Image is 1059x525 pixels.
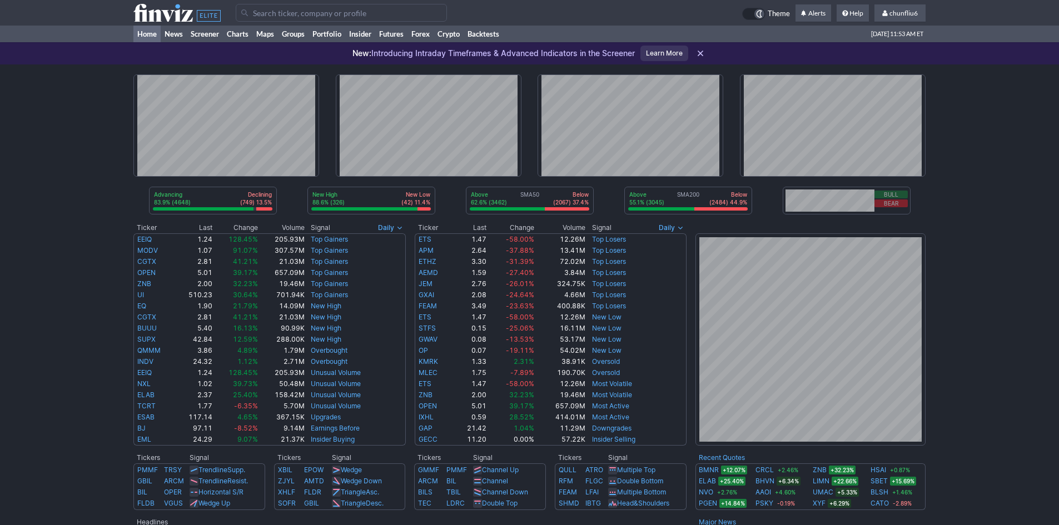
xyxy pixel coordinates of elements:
[592,246,626,254] a: Top Losers
[419,235,431,243] a: ETS
[311,313,341,321] a: New High
[137,313,156,321] a: CGTX
[198,488,243,496] a: Horizontal S/R
[175,289,213,301] td: 510.23
[768,8,790,20] span: Theme
[240,191,272,198] p: Declining
[311,413,341,421] a: Upgrades
[699,498,717,509] a: PGEN
[137,357,153,366] a: INDV
[454,267,487,278] td: 1.59
[258,389,305,401] td: 158.42M
[592,257,626,266] a: Top Losers
[592,391,632,399] a: Most Volatile
[407,26,434,42] a: Forex
[592,335,622,343] a: New Low
[559,499,579,507] a: SHMD
[258,345,305,356] td: 1.79M
[137,413,155,421] a: ESAB
[137,402,156,410] a: TCRT
[454,256,487,267] td: 3.30
[415,222,454,233] th: Ticker
[755,476,774,487] a: BHVN
[311,435,355,443] a: Insider Buying
[233,257,258,266] span: 41.21%
[535,256,585,267] td: 72.02M
[419,324,436,332] a: STFS
[137,302,146,310] a: EQ
[592,223,611,232] span: Signal
[278,477,295,485] a: ZJYL
[699,453,745,462] b: Recent Quotes
[137,279,151,288] a: ZNB
[258,222,305,233] th: Volume
[592,291,626,299] a: Top Losers
[233,246,258,254] span: 91.07%
[309,26,345,42] a: Portfolio
[278,26,309,42] a: Groups
[510,368,534,377] span: -7.89%
[592,235,626,243] a: Top Losers
[506,235,534,243] span: -58.00%
[454,345,487,356] td: 0.07
[175,267,213,278] td: 5.01
[311,302,341,310] a: New High
[311,235,348,243] a: Top Gainers
[164,499,183,507] a: VGUS
[585,466,603,474] a: ATRO
[311,368,361,377] a: Unusual Volume
[535,356,585,367] td: 38.91K
[454,334,487,345] td: 0.08
[592,368,620,377] a: Oversold
[454,367,487,378] td: 1.75
[592,302,626,310] a: Top Losers
[278,466,292,474] a: XBIL
[454,222,487,233] th: Last
[233,302,258,310] span: 21.79%
[592,324,622,332] a: New Low
[506,379,534,388] span: -58.00%
[454,301,487,312] td: 3.49
[228,368,258,377] span: 128.45%
[258,289,305,301] td: 701.94K
[258,301,305,312] td: 14.09M
[345,26,375,42] a: Insider
[454,233,487,245] td: 1.47
[133,222,175,233] th: Ticker
[137,324,157,332] a: BUUU
[175,312,213,323] td: 2.81
[233,291,258,299] span: 30.64%
[535,378,585,389] td: 12.26M
[312,191,345,198] p: New High
[454,389,487,401] td: 2.00
[553,191,589,198] p: Below
[137,499,155,507] a: FLDB
[175,345,213,356] td: 3.86
[699,464,719,476] a: BMNR
[419,357,438,366] a: KMRK
[592,268,626,277] a: Top Losers
[258,312,305,323] td: 21.03M
[311,424,360,432] a: Earnings Before
[837,4,869,22] a: Help
[137,488,147,496] a: BIL
[233,335,258,343] span: 12.59%
[535,278,585,289] td: 324.75K
[175,256,213,267] td: 2.81
[535,334,585,345] td: 53.17M
[198,466,227,474] span: Trendline
[237,357,258,366] span: 1.12%
[304,466,324,474] a: EPOW
[137,424,146,432] a: BJ
[341,477,382,485] a: Wedge Down
[198,477,227,485] span: Trendline
[506,346,534,354] span: -19.11%
[311,335,341,343] a: New High
[755,464,774,476] a: CRCL
[482,466,519,474] a: Channel Up
[617,466,655,474] a: Multiple Top
[137,257,156,266] a: CGTX
[311,257,348,266] a: Top Gainers
[592,402,629,410] a: Most Active
[535,389,585,401] td: 19.46M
